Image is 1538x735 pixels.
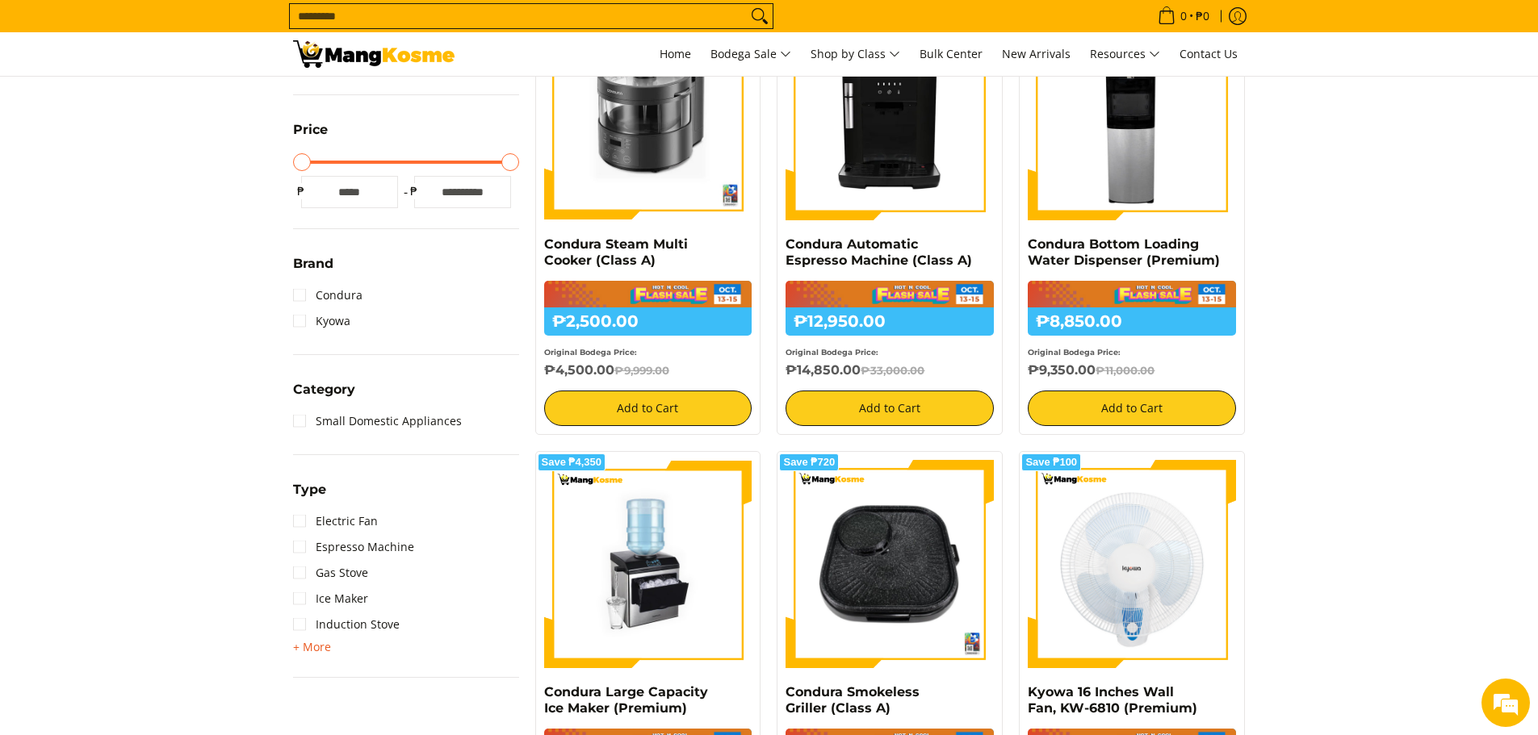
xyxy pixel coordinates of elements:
[1028,307,1236,336] h6: ₱8,850.00
[660,46,691,61] span: Home
[811,44,900,65] span: Shop by Class
[471,32,1246,76] nav: Main Menu
[1090,44,1160,65] span: Resources
[293,586,368,612] a: Ice Maker
[293,123,328,148] summary: Open
[293,534,414,560] a: Espresso Machine
[747,4,773,28] button: Search
[293,637,331,657] summary: Open
[293,383,355,408] summary: Open
[265,8,304,47] div: Minimize live chat window
[544,390,752,426] button: Add to Cart
[1028,348,1121,357] small: Original Bodega Price:
[293,508,378,534] a: Electric Fan
[1171,32,1246,76] a: Contact Us
[542,457,602,467] span: Save ₱4,350
[702,32,799,76] a: Bodega Sale
[94,203,223,366] span: We're online!
[84,90,271,111] div: Chat with us now
[1180,46,1238,61] span: Contact Us
[786,460,994,668] img: condura-smokeless-griller-full-view-mang-kosme
[1193,10,1212,22] span: ₱0
[920,46,983,61] span: Bulk Center
[1025,457,1077,467] span: Save ₱100
[1028,390,1236,426] button: Add to Cart
[544,236,688,268] a: Condura Steam Multi Cooker (Class A)
[1028,12,1236,220] img: Condura Bottom Loading Water Dispenser (Premium)
[1002,46,1071,61] span: New Arrivals
[652,32,699,76] a: Home
[1028,684,1197,716] a: Kyowa 16 Inches Wall Fan, KW-6810 (Premium)
[293,641,331,654] span: + More
[803,32,908,76] a: Shop by Class
[710,44,791,65] span: Bodega Sale
[293,257,333,282] summary: Open
[1153,7,1214,25] span: •
[293,483,326,508] summary: Open
[911,32,991,76] a: Bulk Center
[786,362,994,378] h6: ₱14,850.00
[1178,10,1189,22] span: 0
[293,408,462,434] a: Small Domestic Appliances
[1096,364,1155,377] del: ₱11,000.00
[293,183,309,199] span: ₱
[1028,236,1220,268] a: Condura Bottom Loading Water Dispenser (Premium)
[783,457,835,467] span: Save ₱720
[293,612,400,637] a: Induction Stove
[8,441,308,497] textarea: Type your message and hit 'Enter'
[293,257,333,270] span: Brand
[544,348,637,357] small: Original Bodega Price:
[293,308,350,334] a: Kyowa
[293,123,328,136] span: Price
[544,460,752,668] img: https://mangkosme.com/products/condura-large-capacity-ice-maker-premium
[786,348,878,357] small: Original Bodega Price:
[1082,32,1168,76] a: Resources
[1028,362,1236,378] h6: ₱9,350.00
[614,364,669,377] del: ₱9,999.00
[544,362,752,378] h6: ₱4,500.00
[786,12,994,220] img: Condura Automatic Espresso Machine (Class A)
[293,282,362,308] a: Condura
[994,32,1079,76] a: New Arrivals
[786,307,994,336] h6: ₱12,950.00
[293,40,455,68] img: Hot N Cool: Mang Kosme MID-PAYDAY APPLIANCES SALE! l Mang Kosme
[786,684,920,716] a: Condura Smokeless Griller (Class A)
[293,383,355,396] span: Category
[786,236,972,268] a: Condura Automatic Espresso Machine (Class A)
[544,307,752,336] h6: ₱2,500.00
[293,483,326,496] span: Type
[861,364,924,377] del: ₱33,000.00
[406,183,422,199] span: ₱
[786,390,994,426] button: Add to Cart
[544,12,752,220] img: Condura Steam Multi Cooker (Class A)
[293,560,368,586] a: Gas Stove
[544,684,708,716] a: Condura Large Capacity Ice Maker (Premium)
[1028,460,1236,668] img: kyowa-wall-fan-blue-premium-full-view-mang-kosme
